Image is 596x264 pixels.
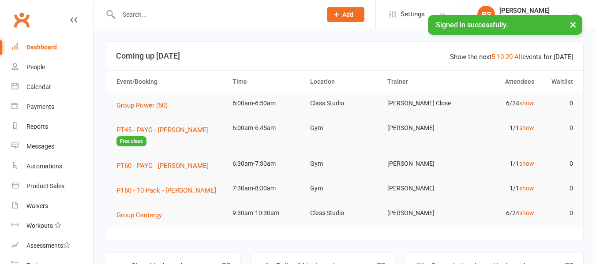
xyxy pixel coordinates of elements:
[306,118,384,138] td: Gym
[506,53,513,61] a: 20
[116,52,574,60] h3: Coming up [DATE]
[11,97,93,117] a: Payments
[461,203,539,223] td: 6/24
[538,118,577,138] td: 0
[519,100,534,107] a: show
[519,124,534,131] a: show
[26,123,48,130] div: Reports
[11,176,93,196] a: Product Sales
[383,93,461,114] td: [PERSON_NAME] Close
[383,118,461,138] td: [PERSON_NAME]
[116,8,315,21] input: Search...
[383,203,461,223] td: [PERSON_NAME]
[26,163,62,170] div: Automations
[519,209,534,216] a: show
[11,117,93,137] a: Reports
[11,156,93,176] a: Automations
[116,100,174,111] button: Group Power (50)
[565,15,581,34] button: ×
[436,21,508,29] span: Signed in successfully.
[499,15,553,22] div: NRG Fitness Centre
[538,153,577,174] td: 0
[461,178,539,199] td: 1/1
[26,143,54,150] div: Messages
[538,71,577,93] th: Waitlist
[116,185,222,196] button: PT60 - 10 Pack - [PERSON_NAME]
[229,178,306,199] td: 7:30am-8:30am
[116,126,209,134] span: PT45 - PAYG - [PERSON_NAME]
[538,203,577,223] td: 0
[461,71,539,93] th: Attendees
[116,125,225,146] button: PT45 - PAYG - [PERSON_NAME]Free class
[477,6,495,23] div: BS
[229,118,306,138] td: 6:00am-6:45am
[514,53,522,61] a: All
[11,57,93,77] a: People
[383,178,461,199] td: [PERSON_NAME]
[112,71,229,93] th: Event/Booking
[461,93,539,114] td: 6/24
[229,71,306,93] th: Time
[491,53,495,61] a: 5
[26,222,53,229] div: Workouts
[538,93,577,114] td: 0
[26,242,70,249] div: Assessments
[11,196,93,216] a: Waivers
[26,202,48,209] div: Waivers
[229,153,306,174] td: 6:30am-7:30am
[497,53,504,61] a: 10
[116,210,168,220] button: Group Centergy
[519,185,534,192] a: show
[229,93,306,114] td: 6:00am-6:50am
[327,7,364,22] button: Add
[116,101,168,109] span: Group Power (50)
[306,178,384,199] td: Gym
[499,7,553,15] div: [PERSON_NAME]
[116,160,215,171] button: PT60 - PAYG - [PERSON_NAME]
[538,178,577,199] td: 0
[306,203,384,223] td: Class Studio
[306,153,384,174] td: Gym
[11,216,93,236] a: Workouts
[116,186,216,194] span: PT60 - 10 Pack - [PERSON_NAME]
[306,71,384,93] th: Location
[11,137,93,156] a: Messages
[11,77,93,97] a: Calendar
[26,63,45,71] div: People
[116,211,162,219] span: Group Centergy
[11,236,93,256] a: Assessments
[450,52,574,62] div: Show the next events for [DATE]
[26,103,54,110] div: Payments
[461,118,539,138] td: 1/1
[11,9,33,31] a: Clubworx
[116,162,209,170] span: PT60 - PAYG - [PERSON_NAME]
[401,4,425,24] span: Settings
[116,136,146,146] span: Free class
[26,182,64,190] div: Product Sales
[26,83,51,90] div: Calendar
[461,153,539,174] td: 1/1
[519,160,534,167] a: show
[342,11,353,18] span: Add
[383,153,461,174] td: [PERSON_NAME]
[229,203,306,223] td: 9:30am-10:30am
[383,71,461,93] th: Trainer
[306,93,384,114] td: Class Studio
[26,44,57,51] div: Dashboard
[11,37,93,57] a: Dashboard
